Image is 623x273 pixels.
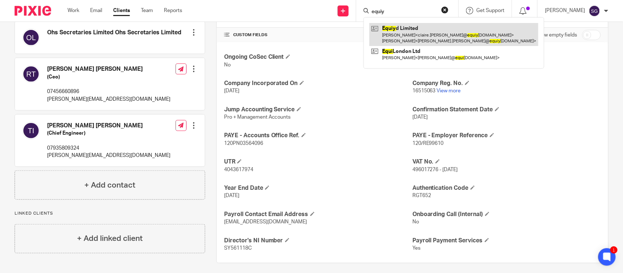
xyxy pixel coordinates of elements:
span: No [412,219,419,224]
span: 496017276 - [DATE] [412,167,458,172]
span: No [224,62,231,68]
p: 07456660896 [47,88,170,95]
input: Search [371,9,437,15]
img: Pixie [15,6,51,16]
div: 1 [610,246,618,254]
span: Pro + Management Accounts [224,115,291,120]
h4: PAYE - Accounts Office Ref. [224,132,412,139]
a: Work [68,7,79,14]
a: Clients [113,7,130,14]
img: svg%3E [22,29,40,46]
h4: Jump Accounting Service [224,106,412,114]
h4: Ohs Secretaries Limited Ohs Secretaries Limited [47,29,181,36]
h4: VAT No. [412,158,601,166]
a: Team [141,7,153,14]
span: [DATE] [412,115,428,120]
h4: Company Incorporated On [224,80,412,87]
span: SY561118C [224,246,252,251]
p: [PERSON_NAME][EMAIL_ADDRESS][DOMAIN_NAME] [47,152,170,159]
h4: Company Reg. No. [412,80,601,87]
img: svg%3E [22,65,40,83]
button: Clear [441,6,449,14]
a: View more [437,88,461,93]
h4: + Add contact [84,180,135,191]
span: [DATE] [224,88,239,93]
h4: [PERSON_NAME] [PERSON_NAME] [47,122,170,130]
span: Get Support [476,8,504,13]
span: RGT652 [412,193,431,198]
a: Reports [164,7,182,14]
h4: CUSTOM FIELDS [224,32,412,38]
h4: Confirmation Statement Date [412,106,601,114]
h4: PAYE - Employer Reference [412,132,601,139]
a: Email [90,7,102,14]
p: [PERSON_NAME][EMAIL_ADDRESS][DOMAIN_NAME] [47,96,170,103]
h4: Payroll Contact Email Address [224,211,412,218]
span: 4043617974 [224,167,253,172]
h4: Payroll Payment Services [412,237,601,245]
span: [DATE] [224,193,239,198]
h4: UTR [224,158,412,166]
h4: + Add linked client [77,233,143,244]
img: svg%3E [589,5,600,17]
span: 120/RE99610 [412,141,444,146]
h4: Onboarding Call (Internal) [412,211,601,218]
h4: Authentication Code [412,184,601,192]
p: Linked clients [15,211,205,216]
span: 16515063 [412,88,436,93]
p: [PERSON_NAME] [545,7,585,14]
p: 07935809324 [47,145,170,152]
span: Yes [412,246,420,251]
span: 120PN03564096 [224,141,263,146]
label: Show empty fields [535,31,577,39]
h4: Director's NI Number [224,237,412,245]
h4: Ongoing CoSec Client [224,53,412,61]
img: svg%3E [22,122,40,139]
h4: Year End Date [224,184,412,192]
span: [EMAIL_ADDRESS][DOMAIN_NAME] [224,219,307,224]
h5: (Chief Engineer) [47,130,170,137]
h4: [PERSON_NAME] [PERSON_NAME] [47,65,170,73]
h5: (Ceo) [47,73,170,81]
